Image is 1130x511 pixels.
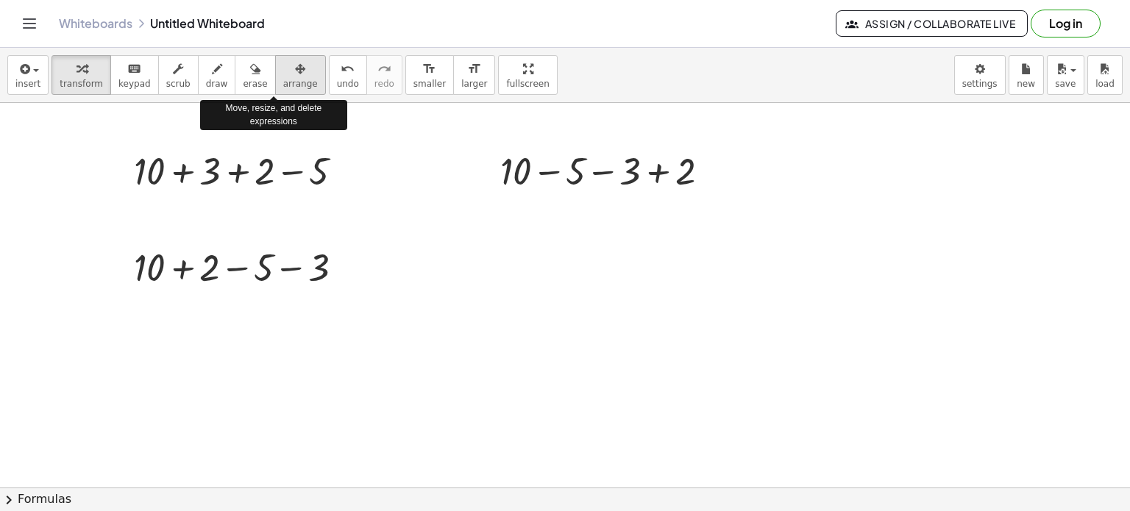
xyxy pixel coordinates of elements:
[405,55,454,95] button: format_sizesmaller
[836,10,1028,37] button: Assign / Collaborate Live
[337,79,359,89] span: undo
[413,79,446,89] span: smaller
[127,60,141,78] i: keyboard
[422,60,436,78] i: format_size
[1017,79,1035,89] span: new
[18,12,41,35] button: Toggle navigation
[453,55,495,95] button: format_sizelarger
[1047,55,1084,95] button: save
[158,55,199,95] button: scrub
[377,60,391,78] i: redo
[461,79,487,89] span: larger
[1055,79,1076,89] span: save
[200,100,347,129] div: Move, resize, and delete expressions
[15,79,40,89] span: insert
[235,55,275,95] button: erase
[7,55,49,95] button: insert
[206,79,228,89] span: draw
[1009,55,1044,95] button: new
[329,55,367,95] button: undoundo
[59,16,132,31] a: Whiteboards
[1031,10,1101,37] button: Log in
[243,79,267,89] span: erase
[166,79,191,89] span: scrub
[954,55,1006,95] button: settings
[467,60,481,78] i: format_size
[962,79,998,89] span: settings
[506,79,549,89] span: fullscreen
[341,60,355,78] i: undo
[498,55,557,95] button: fullscreen
[198,55,236,95] button: draw
[60,79,103,89] span: transform
[1095,79,1115,89] span: load
[1087,55,1123,95] button: load
[110,55,159,95] button: keyboardkeypad
[118,79,151,89] span: keypad
[374,79,394,89] span: redo
[283,79,318,89] span: arrange
[275,55,326,95] button: arrange
[848,17,1015,30] span: Assign / Collaborate Live
[366,55,402,95] button: redoredo
[51,55,111,95] button: transform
